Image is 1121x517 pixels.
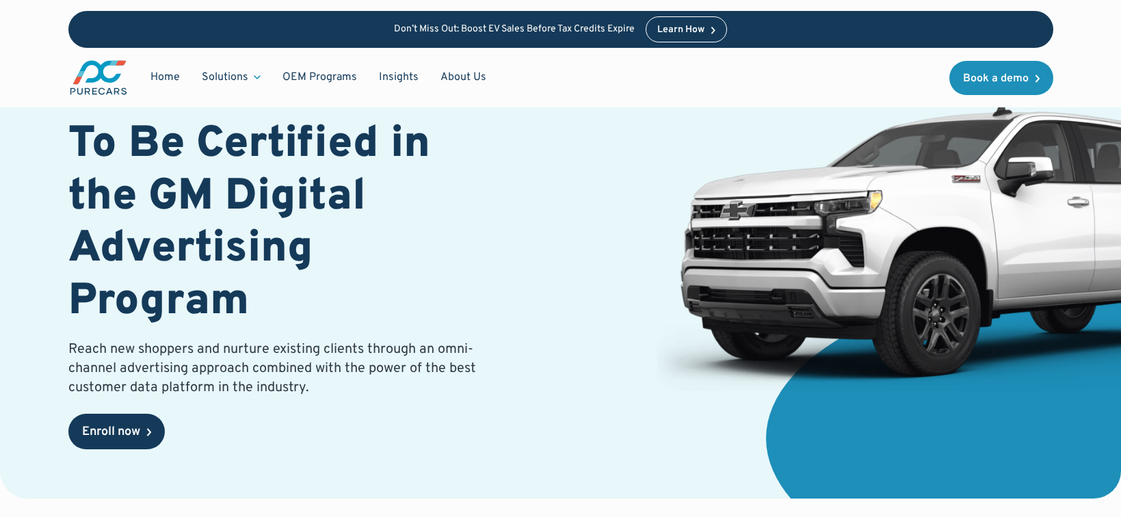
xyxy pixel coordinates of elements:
div: Enroll now [82,426,140,438]
p: Don’t Miss Out: Boost EV Sales Before Tax Credits Expire [394,24,635,36]
h1: PureCars Is Proud To Be Certified in the GM Digital Advertising Program [68,66,484,329]
a: OEM Programs [272,64,368,90]
a: main [68,59,129,96]
div: Learn How [657,25,704,35]
div: Book a demo [963,73,1029,84]
a: About Us [430,64,497,90]
div: Solutions [202,70,248,85]
a: Home [140,64,191,90]
img: purecars logo [68,59,129,96]
p: Reach new shoppers and nurture existing clients through an omni-channel advertising approach comb... [68,340,484,397]
a: Insights [368,64,430,90]
a: Learn How [646,16,727,42]
div: Solutions [191,64,272,90]
a: Book a demo [949,61,1053,95]
a: Enroll now [68,414,165,449]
